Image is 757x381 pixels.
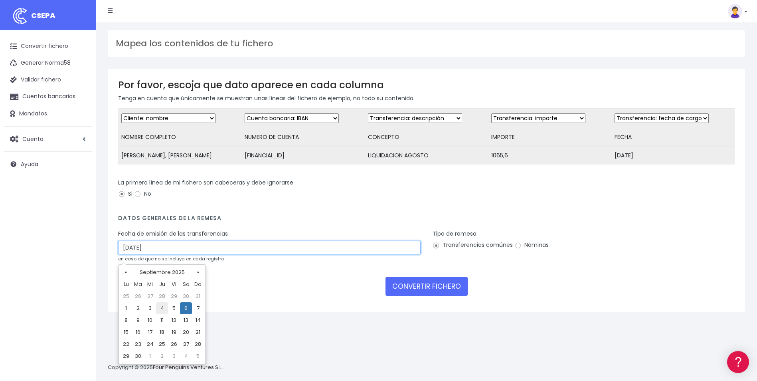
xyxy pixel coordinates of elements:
[144,278,156,290] th: Mi
[118,147,241,165] td: [PERSON_NAME], [PERSON_NAME]
[168,290,180,302] td: 29
[8,171,152,184] a: General
[168,278,180,290] th: Vi
[4,131,92,147] a: Cuenta
[192,302,204,314] td: 7
[180,278,192,290] th: Sa
[132,338,144,350] td: 23
[8,126,152,138] a: Videotutoriales
[120,326,132,338] td: 15
[8,138,152,151] a: Perfiles de empresas
[156,314,168,326] td: 11
[132,290,144,302] td: 26
[514,241,549,249] label: Nóminas
[144,326,156,338] td: 17
[192,350,204,362] td: 5
[4,105,92,122] a: Mandatos
[192,266,204,278] th: »
[132,326,144,338] td: 16
[8,56,152,63] div: Información general
[144,302,156,314] td: 3
[8,159,152,166] div: Facturación
[132,314,144,326] td: 9
[156,278,168,290] th: Ju
[4,71,92,88] a: Validar fichero
[132,266,192,278] th: Septiembre 2025
[4,88,92,105] a: Cuentas bancarias
[118,256,224,262] small: en caso de que no se incluya en cada registro
[8,68,152,80] a: Información general
[168,350,180,362] td: 3
[21,160,38,168] span: Ayuda
[168,338,180,350] td: 26
[4,55,92,71] a: Generar Norma58
[156,338,168,350] td: 25
[118,190,132,198] label: Si
[22,135,43,143] span: Cuenta
[8,101,152,113] a: Formatos
[118,128,241,147] td: NOMBRE COMPLETO
[192,338,204,350] td: 28
[156,290,168,302] td: 28
[120,314,132,326] td: 8
[192,326,204,338] td: 21
[241,147,365,165] td: [FINANCIAL_ID]
[385,277,468,296] button: CONVERTIR FICHERO
[180,350,192,362] td: 4
[156,326,168,338] td: 18
[110,230,154,238] a: POWERED BY ENCHANT
[8,192,152,199] div: Programadores
[180,290,192,302] td: 30
[118,94,735,103] p: Tenga en cuenta que únicamente se muestran unas líneas del fichero de ejemplo, no todo su contenido.
[118,179,293,187] label: La primera línea de mi fichero son cabeceras y debe ignorarse
[192,278,204,290] th: Do
[180,326,192,338] td: 20
[192,314,204,326] td: 14
[118,215,735,226] h4: Datos generales de la remesa
[132,278,144,290] th: Ma
[433,230,476,238] label: Tipo de remesa
[144,314,156,326] td: 10
[488,147,611,165] td: 1065,6
[4,156,92,173] a: Ayuda
[116,38,737,49] h3: Mapea los contenidos de tu fichero
[144,338,156,350] td: 24
[168,314,180,326] td: 12
[611,128,735,147] td: FECHA
[168,302,180,314] td: 5
[365,147,488,165] td: LIQUIDACION AGOSTO
[118,79,735,91] h3: Por favor, escoja que dato aparece en cada columna
[144,290,156,302] td: 27
[180,302,192,314] td: 6
[728,4,742,18] img: profile
[168,326,180,338] td: 19
[120,350,132,362] td: 29
[108,363,224,372] p: Copyright © 2025 .
[153,363,223,371] a: Four Penguins Ventures S.L.
[192,290,204,302] td: 31
[144,350,156,362] td: 1
[120,338,132,350] td: 22
[10,6,30,26] img: logo
[180,338,192,350] td: 27
[156,302,168,314] td: 4
[132,302,144,314] td: 2
[611,147,735,165] td: [DATE]
[8,88,152,96] div: Convertir ficheros
[8,204,152,216] a: API
[8,113,152,126] a: Problemas habituales
[180,314,192,326] td: 13
[120,278,132,290] th: Lu
[8,214,152,228] button: Contáctanos
[488,128,611,147] td: IMPORTE
[365,128,488,147] td: CONCEPTO
[120,266,132,278] th: «
[120,302,132,314] td: 1
[156,350,168,362] td: 2
[134,190,151,198] label: No
[118,230,228,238] label: Fecha de emisión de las transferencias
[4,38,92,55] a: Convertir fichero
[241,128,365,147] td: NUMERO DE CUENTA
[120,290,132,302] td: 25
[132,350,144,362] td: 30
